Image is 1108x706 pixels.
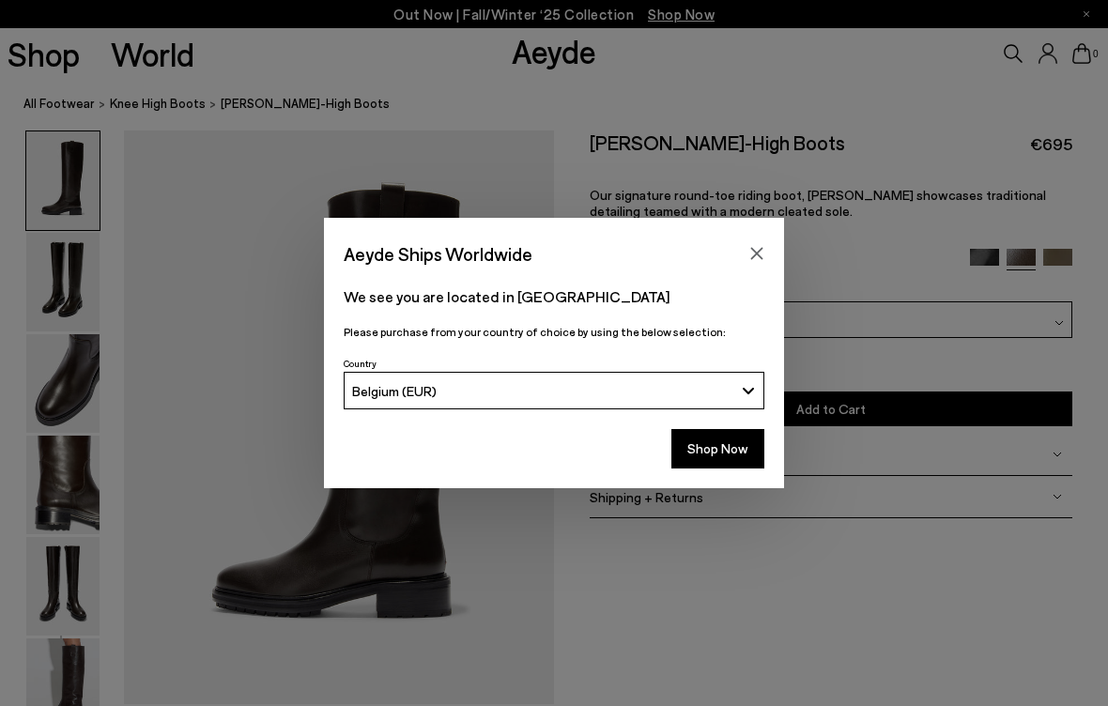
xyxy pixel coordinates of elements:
span: Belgium (EUR) [352,383,437,399]
button: Close [743,239,771,268]
span: Country [344,358,377,369]
p: We see you are located in [GEOGRAPHIC_DATA] [344,285,764,308]
button: Shop Now [671,429,764,468]
p: Please purchase from your country of choice by using the below selection: [344,323,764,341]
span: Aeyde Ships Worldwide [344,238,532,270]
